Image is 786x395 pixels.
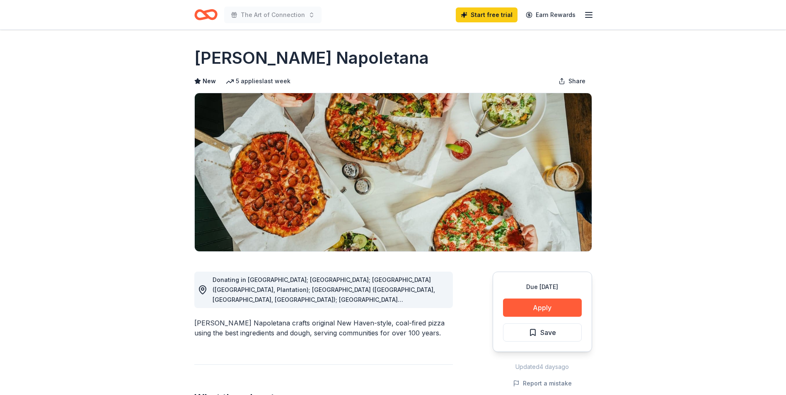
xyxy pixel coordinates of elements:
a: Start free trial [456,7,518,22]
button: Share [552,73,592,89]
button: The Art of Connection [224,7,322,23]
span: Share [568,76,585,86]
button: Report a mistake [513,378,572,388]
button: Save [503,323,582,342]
span: The Art of Connection [241,10,305,20]
span: Donating in [GEOGRAPHIC_DATA]; [GEOGRAPHIC_DATA]; [GEOGRAPHIC_DATA] ([GEOGRAPHIC_DATA], Plantatio... [213,276,435,333]
span: Save [540,327,556,338]
div: 5 applies last week [226,76,290,86]
img: Image for Frank Pepe Pizzeria Napoletana [195,93,592,251]
h1: [PERSON_NAME] Napoletana [194,46,429,70]
a: Earn Rewards [521,7,580,22]
div: Due [DATE] [503,282,582,292]
div: Updated 4 days ago [493,362,592,372]
span: New [203,76,216,86]
div: [PERSON_NAME] Napoletana crafts original New Haven-style, coal-fired pizza using the best ingredi... [194,318,453,338]
a: Home [194,5,218,24]
button: Apply [503,299,582,317]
